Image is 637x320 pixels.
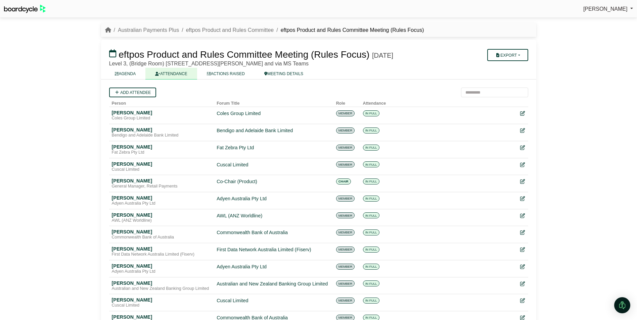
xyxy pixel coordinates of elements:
div: Bendigo and Adelaide Bank Limited [217,127,331,135]
div: AWL (ANZ Worldline) [217,212,331,220]
span: MEMBER [336,247,355,253]
div: Commonwealth Bank of Australia [217,229,331,236]
div: Open Intercom Messenger [614,297,630,313]
a: ACTIONS RAISED [197,68,255,79]
div: [PERSON_NAME] [112,246,212,252]
span: MEMBER [336,145,355,151]
div: Adyen Australia Pty Ltd [217,263,331,271]
span: MEMBER [336,264,355,270]
nav: breadcrumb [105,26,424,35]
div: Edit [520,229,525,236]
th: Role [333,97,360,107]
div: Adyen Australia Pty Ltd [112,269,212,274]
div: Edit [520,110,525,117]
div: [PERSON_NAME] [112,144,212,150]
div: Edit [520,297,525,305]
div: Cuscal Limited [112,167,212,172]
img: BoardcycleBlackGreen-aaafeed430059cb809a45853b8cf6d952af9d84e6e89e1f1685b34bfd5cb7d64.svg [4,5,46,13]
a: Add attendee [109,88,156,97]
span: MEMBER [336,196,355,202]
span: IN FULL [363,264,379,270]
span: IN FULL [363,247,379,253]
div: Edit [520,161,525,169]
div: Coles Group Limited [217,110,331,117]
div: [PERSON_NAME] [112,110,212,116]
div: Edit [520,144,525,152]
div: [PERSON_NAME] [112,229,212,235]
span: IN FULL [363,110,379,116]
div: [PERSON_NAME] [112,127,212,133]
a: MEETING DETAILS [255,68,313,79]
a: [PERSON_NAME] [583,5,633,13]
span: MEMBER [336,127,355,134]
span: MEMBER [336,110,355,116]
span: IN FULL [363,196,379,202]
div: Australian and New Zealand Banking Group Limited [217,280,331,288]
div: [PERSON_NAME] [112,195,212,201]
span: MEMBER [336,298,355,304]
span: IN FULL [363,298,379,304]
th: Attendance [360,97,389,107]
div: [PERSON_NAME] [112,280,212,286]
div: Co-Chair (Product) [217,178,331,185]
div: Coles Group Limited [112,116,212,121]
span: IN FULL [363,212,379,218]
span: eftpos Product and Rules Committee Meeting (Rules Focus) [119,49,369,60]
div: First Data Network Australia Limited (Fiserv) [112,252,212,257]
div: [PERSON_NAME] [112,178,212,184]
span: IN FULL [363,178,379,184]
div: [DATE] [372,51,393,59]
div: Fat Zebra Pty Ltd [217,144,331,152]
div: Fat Zebra Pty Ltd [112,150,212,155]
a: AGENDA [105,68,146,79]
a: Australian Payments Plus [118,27,179,33]
th: Person [109,97,214,107]
button: Export [487,49,528,61]
span: IN FULL [363,229,379,235]
div: Edit [520,178,525,185]
div: Edit [520,195,525,203]
div: [PERSON_NAME] [112,212,212,218]
span: Level 3, (Bridge Room) [STREET_ADDRESS][PERSON_NAME] and via MS Teams [109,61,309,66]
div: Adyen Australia Pty Ltd [217,195,331,203]
span: [PERSON_NAME] [583,6,628,12]
div: First Data Network Australia Limited (Fiserv) [217,246,331,254]
span: MEMBER [336,280,355,286]
div: [PERSON_NAME] [112,161,212,167]
span: IN FULL [363,280,379,286]
li: eftpos Product and Rules Committee Meeting (Rules Focus) [274,26,424,35]
div: Edit [520,246,525,254]
div: Australian and New Zealand Banking Group Limited [112,286,212,291]
span: IN FULL [363,145,379,151]
a: eftpos Product and Rules Committee [186,27,274,33]
div: Cuscal Limited [112,303,212,308]
div: Edit [520,212,525,220]
span: MEMBER [336,212,355,218]
div: Edit [520,263,525,271]
div: Edit [520,127,525,135]
div: Cuscal Limited [217,297,331,305]
div: [PERSON_NAME] [112,297,212,303]
div: General Manager, Retail Payments [112,184,212,189]
div: Bendigo and Adelaide Bank Limited [112,133,212,138]
div: [PERSON_NAME] [112,263,212,269]
span: CHAIR [336,178,351,184]
span: IN FULL [363,127,379,134]
th: Forum Title [214,97,333,107]
div: Adyen Australia Pty Ltd [112,201,212,206]
div: Cuscal Limited [217,161,331,169]
div: AWL (ANZ Worldline) [112,218,212,223]
span: MEMBER [336,161,355,167]
div: Edit [520,280,525,288]
span: IN FULL [363,161,379,167]
div: [PERSON_NAME] [112,314,212,320]
div: Commonwealth Bank of Australia [112,235,212,240]
a: ATTENDANCE [145,68,197,79]
span: MEMBER [336,229,355,235]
